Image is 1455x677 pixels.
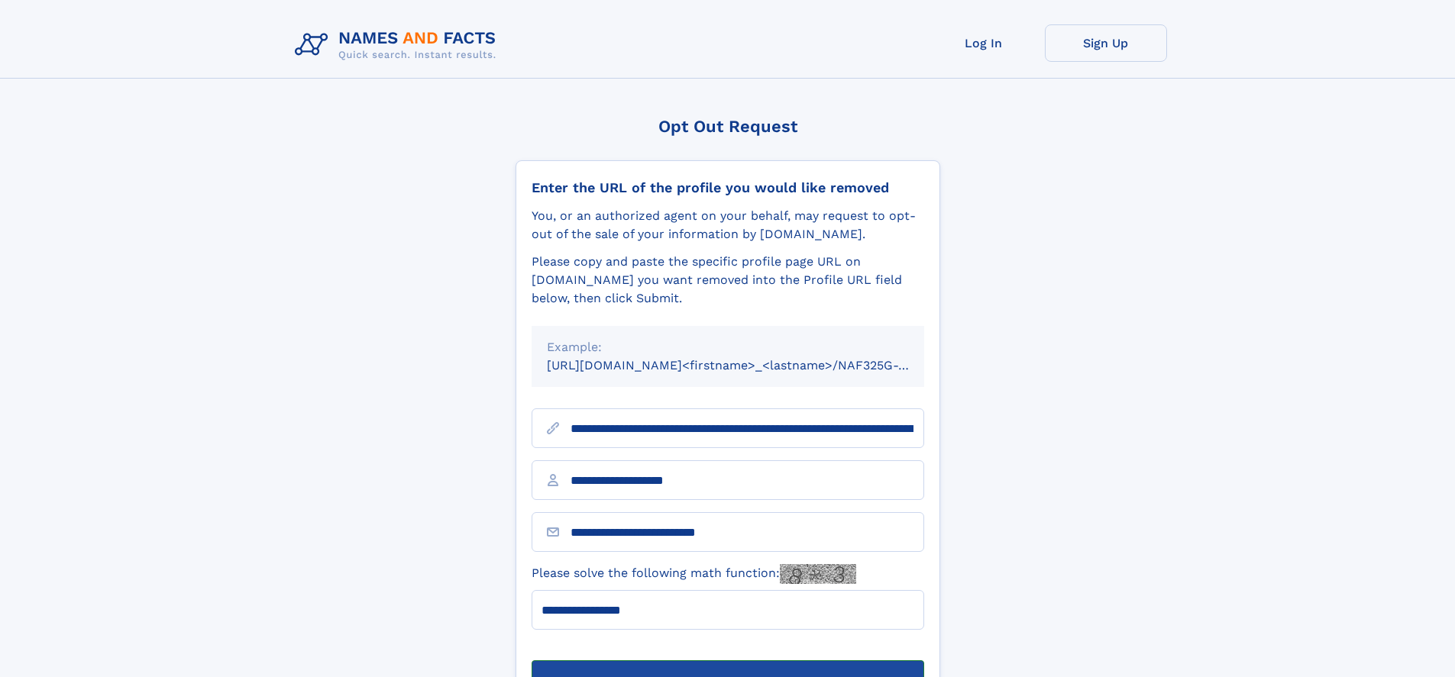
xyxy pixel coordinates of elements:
[289,24,509,66] img: Logo Names and Facts
[516,117,940,136] div: Opt Out Request
[532,564,856,584] label: Please solve the following math function:
[547,358,953,372] small: [URL][DOMAIN_NAME]<firstname>_<lastname>/NAF325G-xxxxxxxx
[532,179,924,196] div: Enter the URL of the profile you would like removed
[547,338,909,356] div: Example:
[1045,24,1167,62] a: Sign Up
[532,207,924,243] div: You, or an authorized agent on your behalf, may request to opt-out of the sale of your informatio...
[532,253,924,308] div: Please copy and paste the specific profile page URL on [DOMAIN_NAME] you want removed into the Pr...
[923,24,1045,62] a: Log In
